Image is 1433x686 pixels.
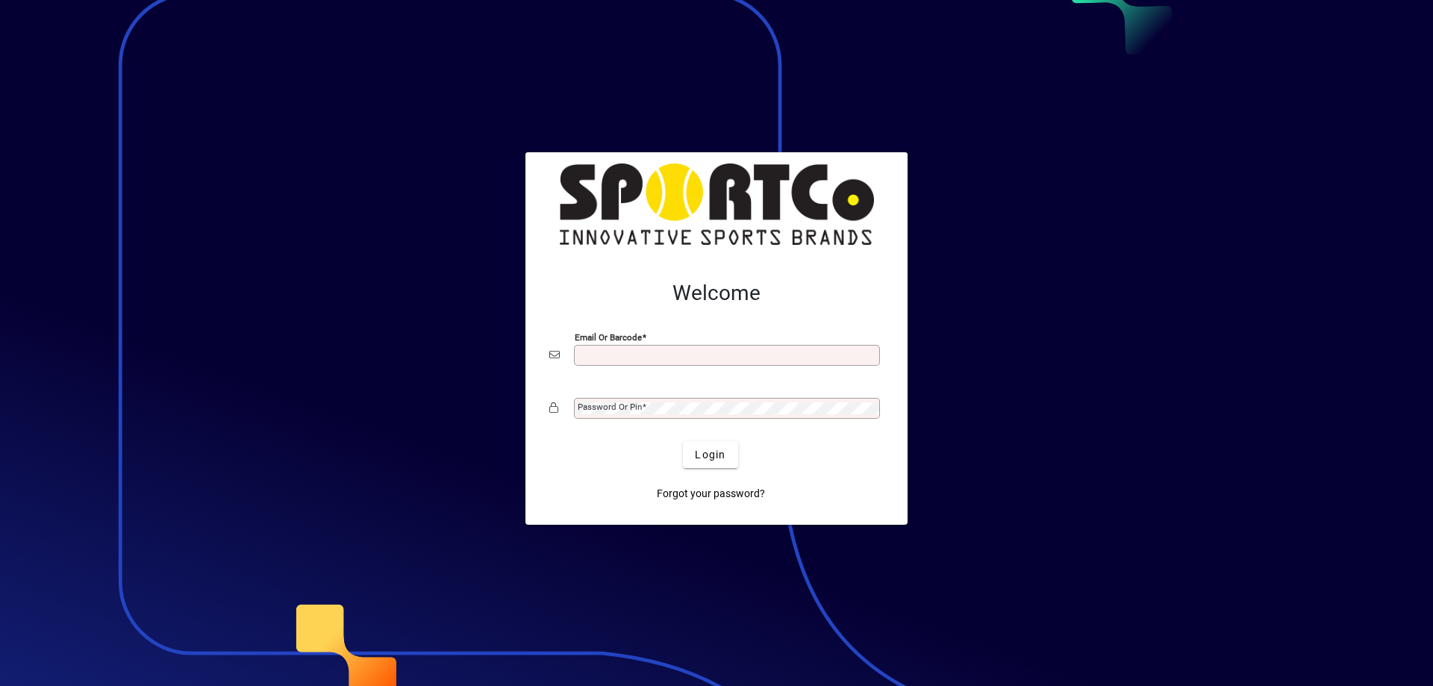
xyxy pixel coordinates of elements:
[549,281,884,306] h2: Welcome
[578,402,642,412] mat-label: Password or Pin
[695,447,725,463] span: Login
[651,480,771,507] a: Forgot your password?
[575,332,642,343] mat-label: Email or Barcode
[683,441,737,468] button: Login
[657,486,765,502] span: Forgot your password?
